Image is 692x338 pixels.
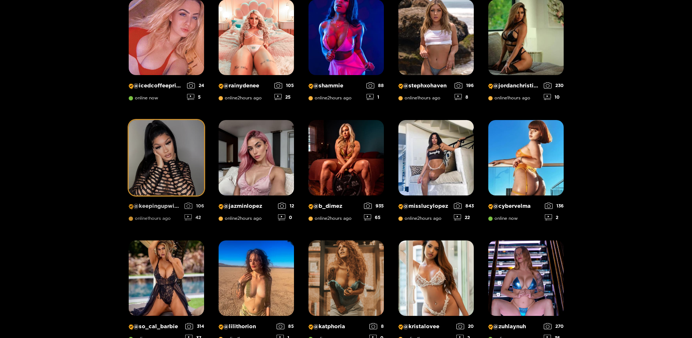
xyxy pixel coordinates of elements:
a: Creator Profile Image: keepingupwithmo@keepingupwithmoonline1hours ago10642 [129,120,204,226]
div: 843 [454,203,474,209]
div: 24 [187,82,204,88]
span: online 2 hours ago [308,95,352,100]
img: Creator Profile Image: b_dimez [308,120,384,195]
p: @ lilithorion [219,323,273,330]
div: 8 [369,323,384,329]
span: online 1 hours ago [488,95,530,100]
img: Creator Profile Image: lilithorion [219,240,294,316]
img: Creator Profile Image: jazminlopez [219,120,294,195]
a: Creator Profile Image: jazminlopez@jazminlopezonline2hours ago120 [219,120,294,226]
div: 106 [185,203,204,209]
img: Creator Profile Image: keepingupwithmo [129,120,204,195]
p: @ cybervelma [488,203,541,210]
p: @ stephxohaven [398,82,451,89]
p: @ b_dimez [308,203,360,210]
p: @ jazminlopez [219,203,274,210]
div: 65 [364,214,384,220]
div: 22 [454,214,474,220]
p: @ icedcoffeeprincess [129,82,183,89]
p: @ misslucylopez [398,203,450,210]
div: 5 [187,94,204,100]
span: online 2 hours ago [219,216,262,221]
span: online 1 hours ago [398,95,440,100]
div: 25 [274,94,294,100]
a: Creator Profile Image: misslucylopez@misslucylopezonline2hours ago84322 [398,120,474,226]
img: Creator Profile Image: cybervelma [488,120,564,195]
div: 20 [456,323,474,329]
p: @ rainydenee [219,82,271,89]
div: 270 [544,323,564,329]
div: 314 [185,323,204,329]
p: @ kristalovee [398,323,453,330]
p: @ shammie [308,82,363,89]
div: 1 [366,94,384,100]
div: 105 [274,82,294,88]
div: 230 [544,82,564,88]
span: online now [129,95,158,100]
img: Creator Profile Image: katphoria [308,240,384,316]
p: @ so_cal_barbie [129,323,182,330]
div: 10 [544,94,564,100]
img: Creator Profile Image: zuhlaynuh [488,240,564,316]
div: 88 [366,82,384,88]
div: 42 [185,214,204,220]
span: online now [488,216,518,221]
span: online 2 hours ago [308,216,352,221]
div: 85 [277,323,294,329]
a: Creator Profile Image: b_dimez@b_dimezonline2hours ago93565 [308,120,384,226]
div: 8 [455,94,474,100]
p: @ zuhlaynuh [488,323,540,330]
p: @ keepingupwithmo [129,203,181,210]
span: online 2 hours ago [398,216,442,221]
div: 196 [455,82,474,88]
span: online 2 hours ago [219,95,262,100]
p: @ jordanchristine_15 [488,82,540,89]
div: 136 [545,203,564,209]
span: online 1 hours ago [129,216,171,221]
div: 2 [545,214,564,220]
a: Creator Profile Image: cybervelma@cybervelmaonline now1362 [488,120,564,226]
p: @ katphoria [308,323,366,330]
img: Creator Profile Image: kristalovee [398,240,474,316]
div: 935 [364,203,384,209]
div: 0 [278,214,294,220]
img: Creator Profile Image: so_cal_barbie [129,240,204,316]
div: 12 [278,203,294,209]
img: Creator Profile Image: misslucylopez [398,120,474,195]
